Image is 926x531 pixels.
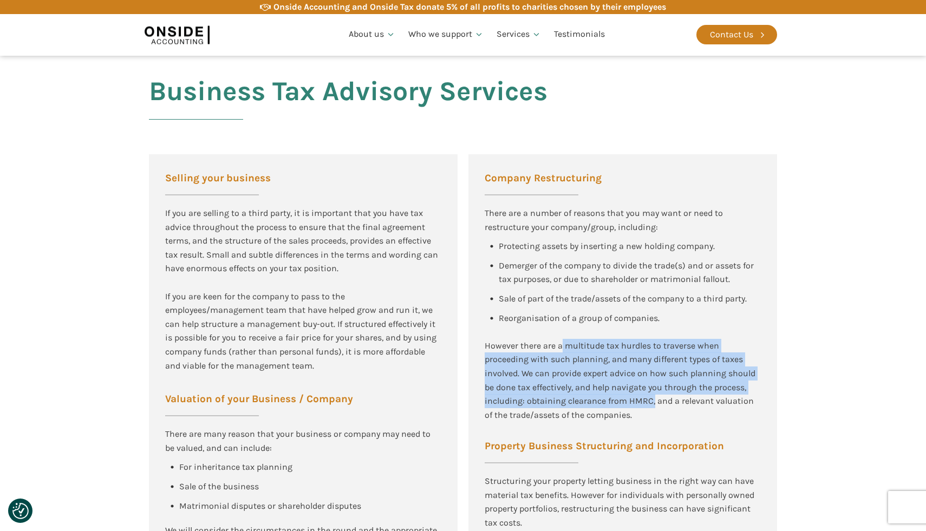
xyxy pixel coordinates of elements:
span: Demerger of the company to divide the trade(s) and or assets for tax purposes, or due to sharehol... [499,260,756,285]
span: Reorganisation of a group of companies. [499,313,660,323]
a: About us [342,16,402,53]
div: However there are a multitude tax hurdles to traverse when proceeding with such planning, and man... [485,339,761,422]
a: Who we support [402,16,490,53]
span: Company Restructuring [485,173,602,183]
div: For inheritance tax planning [179,460,292,474]
img: Onside Accounting [145,22,210,47]
div: Contact Us [710,28,753,42]
div: There are many reason that your business or company may need to be valued, and can include: [165,427,441,455]
span: Selling your business [165,173,271,183]
h2: Business Tax Advisory Services [149,76,547,133]
span: Valuation of your Business / Company [165,394,353,404]
div: If you are keen for the company to pass to the employees/management team that have helped grow an... [165,206,441,372]
a: Contact Us [696,25,777,44]
a: Testimonials [547,16,611,53]
span: Property Business Structuring and Incorporation [485,441,724,451]
div: If you are selling to a third party, it is important that you have tax advice throughout the proc... [165,206,441,276]
button: Consent Preferences [12,503,29,519]
span: Protecting assets by inserting a new holding company. [499,241,715,251]
div: Sale of the business [179,480,259,494]
div: There are a number of reasons that you may want or need to restructure your company/group, includ... [485,206,761,234]
a: Services [490,16,547,53]
img: Revisit consent button [12,503,29,519]
span: Sale of part of the trade/assets of the company to a third party. [499,293,747,304]
div: Matrimonial disputes or shareholder disputes [179,499,361,513]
